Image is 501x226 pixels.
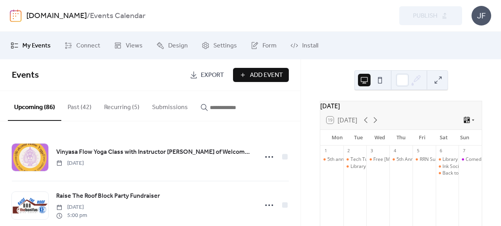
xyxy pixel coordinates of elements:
[184,68,230,82] a: Export
[302,41,318,51] span: Install
[343,163,367,170] div: Library of Things
[56,159,84,168] span: [DATE]
[59,35,106,56] a: Connect
[436,156,459,163] div: Library of Things
[392,148,398,154] div: 4
[390,130,411,146] div: Thu
[396,156,487,163] div: 5th Annual Monarchs Blessing Ceremony
[412,130,433,146] div: Fri
[327,156,394,163] div: 5th annual [DATE] Celebration
[87,9,90,24] b: /
[346,148,352,154] div: 2
[461,148,467,154] div: 7
[245,35,283,56] a: Form
[351,156,383,163] div: Tech Tuesdays
[56,191,160,201] span: Raise The Roof Block Party Fundraiser
[369,130,390,146] div: Wed
[433,130,454,146] div: Sat
[98,91,146,120] button: Recurring (5)
[413,156,436,163] div: RRN Super Sale
[22,41,51,51] span: My Events
[108,35,149,56] a: Views
[320,156,343,163] div: 5th annual Labor Day Celebration
[442,156,479,163] div: Library of Things
[438,148,444,154] div: 6
[262,41,277,51] span: Form
[56,147,253,157] a: Vinyasa Flow Yoga Class with Instructor [PERSON_NAME] of Welcome Home Yoga
[373,156,467,163] div: Free [MEDICAL_DATA] at-home testing kits
[420,156,453,163] div: RRN Super Sale
[56,148,253,157] span: Vinyasa Flow Yoga Class with Instructor [PERSON_NAME] of Welcome Home Yoga
[323,148,328,154] div: 1
[168,41,188,51] span: Design
[56,191,160,201] a: Raise The Roof Block Party Fundraiser
[436,163,459,170] div: Ink Society
[196,35,243,56] a: Settings
[442,163,466,170] div: Ink Society
[61,91,98,120] button: Past (42)
[454,130,475,146] div: Sun
[90,9,145,24] b: Events Calendar
[415,148,421,154] div: 5
[56,211,87,220] span: 5:00 pm
[8,91,61,121] button: Upcoming (86)
[284,35,324,56] a: Install
[343,156,367,163] div: Tech Tuesdays
[233,68,289,82] button: Add Event
[12,67,39,84] span: Events
[436,170,459,177] div: Back to School Open House
[366,156,389,163] div: Free Covid-19 at-home testing kits
[76,41,100,51] span: Connect
[150,35,194,56] a: Design
[10,9,22,22] img: logo
[389,156,413,163] div: 5th Annual Monarchs Blessing Ceremony
[369,148,374,154] div: 3
[56,203,87,211] span: [DATE]
[320,101,482,111] div: [DATE]
[459,156,482,163] div: Comedian Tyler Fowler at Island Resort and Casino Club 41
[5,35,57,56] a: My Events
[250,71,283,80] span: Add Event
[351,163,387,170] div: Library of Things
[213,41,237,51] span: Settings
[327,130,348,146] div: Mon
[348,130,369,146] div: Tue
[146,91,194,120] button: Submissions
[126,41,143,51] span: Views
[26,9,87,24] a: [DOMAIN_NAME]
[201,71,224,80] span: Export
[472,6,491,26] div: JF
